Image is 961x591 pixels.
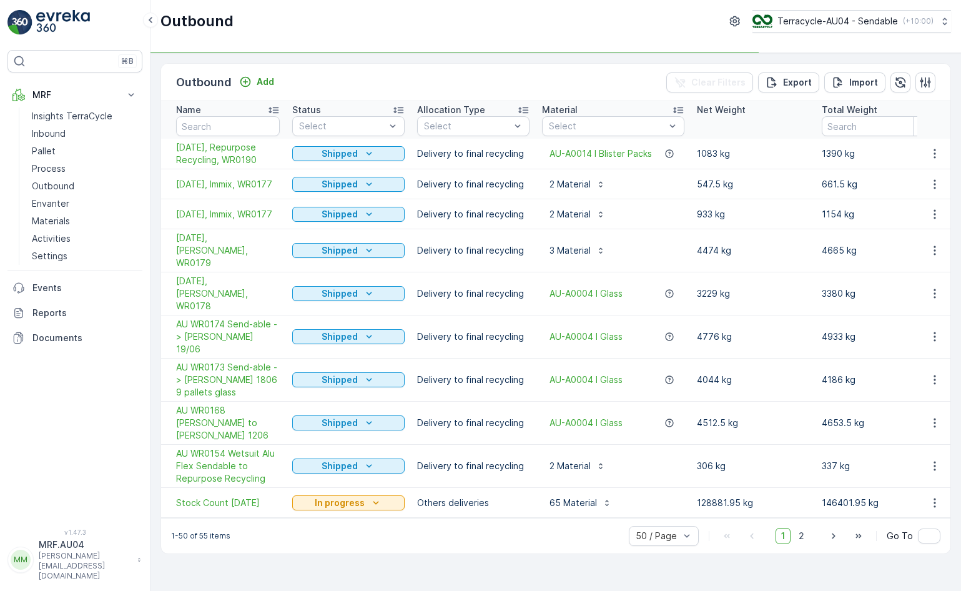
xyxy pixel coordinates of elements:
[176,141,280,166] a: 22/07/2025, Repurpose Recycling, WR0190
[176,178,280,191] a: 09/07/2025, Immix, WR0177
[27,177,142,195] a: Outbound
[697,208,809,221] p: 933 kg
[793,528,810,544] span: 2
[411,402,536,445] td: Delivery to final recycling
[322,374,358,386] p: Shipped
[176,104,201,116] p: Name
[322,287,358,300] p: Shipped
[7,529,142,536] span: v 1.47.3
[27,212,142,230] a: Materials
[697,460,809,472] p: 306 kg
[549,417,623,429] a: AU-A0004 I Glass
[7,325,142,350] a: Documents
[549,120,665,132] p: Select
[822,116,934,136] input: Search
[549,208,591,221] p: 2 Material
[299,120,385,132] p: Select
[27,107,142,125] a: Insights TerraCycle
[887,530,913,542] span: Go To
[424,120,510,132] p: Select
[7,276,142,300] a: Events
[292,207,405,222] button: Shipped
[292,286,405,301] button: Shipped
[32,162,66,175] p: Process
[32,127,66,140] p: Inbound
[32,110,112,122] p: Insights TerraCycle
[411,229,536,272] td: Delivery to final recycling
[7,10,32,35] img: logo
[824,72,885,92] button: Import
[549,374,623,386] span: AU-A0004 I Glass
[542,493,619,513] button: 65 Material
[411,359,536,402] td: Delivery to final recycling
[417,104,485,116] p: Allocation Type
[7,82,142,107] button: MRF
[776,528,791,544] span: 1
[549,497,597,509] p: 65 Material
[697,497,809,509] p: 128881.95 kg
[542,104,578,116] p: Material
[752,14,772,28] img: terracycle_logo.png
[32,232,71,245] p: Activities
[292,329,405,344] button: Shipped
[411,169,536,199] td: Delivery to final recycling
[822,208,934,221] p: 1154 kg
[32,215,70,227] p: Materials
[176,74,232,91] p: Outbound
[822,178,934,191] p: 661.5 kg
[549,287,623,300] a: AU-A0004 I Glass
[322,244,358,257] p: Shipped
[542,174,613,194] button: 2 Material
[27,142,142,160] a: Pallet
[39,539,131,551] p: MRF.AU04
[176,404,280,442] a: AU WR0168 Glass to Alex Fraser 1206
[549,147,652,160] a: AU-A0014 I Blister Packs
[411,488,536,518] td: Others deliveries
[292,146,405,161] button: Shipped
[777,15,898,27] p: Terracycle-AU04 - Sendable
[411,139,536,169] td: Delivery to final recycling
[697,104,746,116] p: Net Weight
[549,460,591,472] p: 2 Material
[176,318,280,355] a: AU WR0174 Send-able -> Alex Fraser 19/06
[27,125,142,142] a: Inbound
[822,460,934,472] p: 337 kg
[822,287,934,300] p: 3380 kg
[697,417,809,429] p: 4512.5 kg
[39,551,131,581] p: [PERSON_NAME][EMAIL_ADDRESS][DOMAIN_NAME]
[542,241,613,261] button: 3 Material
[411,315,536,359] td: Delivery to final recycling
[32,89,117,101] p: MRF
[322,417,358,429] p: Shipped
[322,147,358,160] p: Shipped
[32,332,137,344] p: Documents
[697,147,809,160] p: 1083 kg
[292,495,405,510] button: In progress
[32,197,69,210] p: Envanter
[542,204,613,224] button: 2 Material
[903,16,934,26] p: ( +10:00 )
[322,178,358,191] p: Shipped
[691,76,746,89] p: Clear Filters
[171,531,230,541] p: 1-50 of 55 items
[411,445,536,488] td: Delivery to final recycling
[7,300,142,325] a: Reports
[32,307,137,319] p: Reports
[176,497,280,509] a: Stock Count April 2025
[822,147,934,160] p: 1390 kg
[822,374,934,386] p: 4186 kg
[411,199,536,229] td: Delivery to final recycling
[27,247,142,265] a: Settings
[176,404,280,442] span: AU WR0168 [PERSON_NAME] to [PERSON_NAME] 1206
[292,104,321,116] p: Status
[27,160,142,177] a: Process
[176,232,280,269] a: 26/06/2025, Alex Fraser, WR0179
[411,272,536,315] td: Delivery to final recycling
[234,74,279,89] button: Add
[822,104,877,116] p: Total Weight
[849,76,878,89] p: Import
[292,243,405,258] button: Shipped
